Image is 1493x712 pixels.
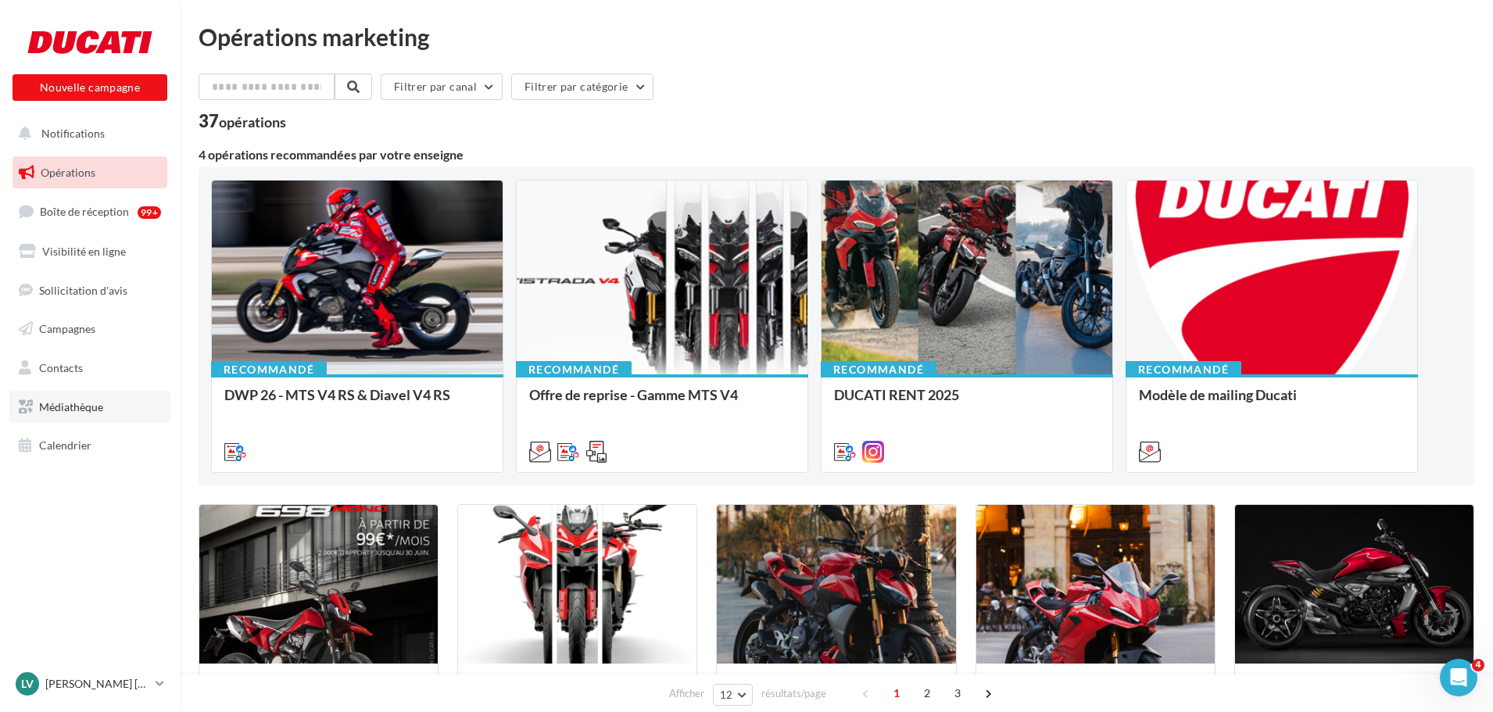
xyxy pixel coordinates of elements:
[9,352,170,385] a: Contacts
[45,676,149,692] p: [PERSON_NAME] [PERSON_NAME]
[9,156,170,189] a: Opérations
[529,387,795,418] div: Offre de reprise - Gamme MTS V4
[945,681,970,706] span: 3
[1139,387,1405,418] div: Modèle de mailing Ducati
[9,235,170,268] a: Visibilité en ligne
[211,361,327,378] div: Recommandé
[381,73,503,100] button: Filtrer par canal
[516,361,632,378] div: Recommandé
[915,681,940,706] span: 2
[42,245,126,258] span: Visibilité en ligne
[199,113,286,130] div: 37
[40,205,129,218] span: Boîte de réception
[1472,659,1484,671] span: 4
[1126,361,1241,378] div: Recommandé
[39,438,91,452] span: Calendrier
[39,322,95,335] span: Campagnes
[219,115,286,129] div: opérations
[713,684,753,706] button: 12
[9,391,170,424] a: Médiathèque
[1440,659,1477,696] iframe: Intercom live chat
[21,676,34,692] span: Lv
[9,195,170,228] a: Boîte de réception99+
[224,387,490,418] div: DWP 26 - MTS V4 RS & Diavel V4 RS
[41,127,105,140] span: Notifications
[13,669,167,699] a: Lv [PERSON_NAME] [PERSON_NAME]
[138,206,161,219] div: 99+
[13,74,167,101] button: Nouvelle campagne
[9,313,170,345] a: Campagnes
[199,25,1474,48] div: Opérations marketing
[720,689,733,701] span: 12
[199,148,1474,161] div: 4 opérations recommandées par votre enseigne
[39,400,103,413] span: Médiathèque
[9,117,164,150] button: Notifications
[39,361,83,374] span: Contacts
[761,686,826,701] span: résultats/page
[884,681,909,706] span: 1
[669,686,704,701] span: Afficher
[511,73,653,100] button: Filtrer par catégorie
[39,283,127,296] span: Sollicitation d'avis
[41,166,95,179] span: Opérations
[821,361,936,378] div: Recommandé
[9,274,170,307] a: Sollicitation d'avis
[9,429,170,462] a: Calendrier
[834,387,1100,418] div: DUCATI RENT 2025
